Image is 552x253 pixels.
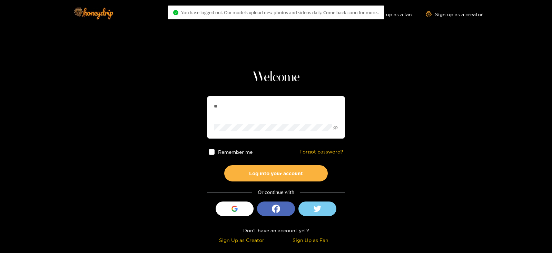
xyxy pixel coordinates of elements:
div: Sign Up as Creator [209,236,274,244]
button: Log into your account [224,165,328,181]
span: You have logged out. Our models upload new photos and videos daily. Come back soon for more.. [181,10,379,15]
span: check-circle [173,10,178,15]
a: Sign up as a fan [365,11,412,17]
span: eye-invisible [333,125,338,130]
a: Sign up as a creator [426,11,483,17]
span: Remember me [218,149,253,154]
div: Sign Up as Fan [278,236,343,244]
h1: Welcome [207,69,345,86]
a: Forgot password? [299,149,343,155]
div: Or continue with [207,188,345,196]
div: Don't have an account yet? [207,226,345,234]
